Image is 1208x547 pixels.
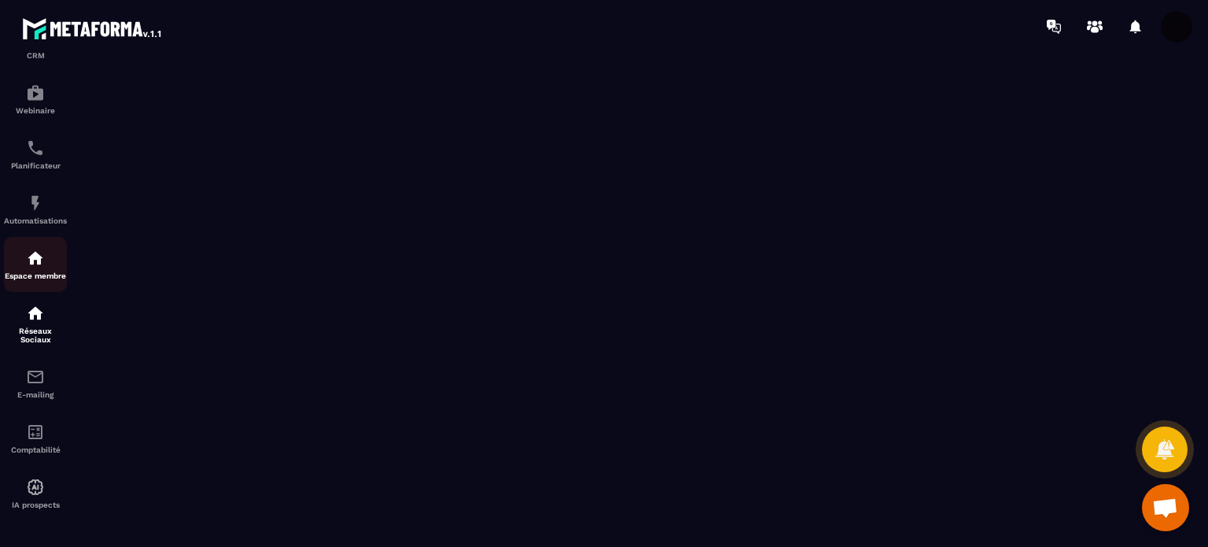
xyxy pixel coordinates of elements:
p: Réseaux Sociaux [4,327,67,344]
a: emailemailE-mailing [4,356,67,411]
p: Automatisations [4,216,67,225]
p: Espace membre [4,272,67,280]
a: automationsautomationsWebinaire [4,72,67,127]
img: automations [26,478,45,497]
img: scheduler [26,139,45,157]
a: automationsautomationsAutomatisations [4,182,67,237]
img: accountant [26,423,45,442]
img: automations [26,83,45,102]
div: Ouvrir le chat [1142,484,1189,531]
a: schedulerschedulerPlanificateur [4,127,67,182]
p: E-mailing [4,390,67,399]
p: Webinaire [4,106,67,115]
p: Comptabilité [4,445,67,454]
p: Planificateur [4,161,67,170]
img: email [26,368,45,386]
p: IA prospects [4,501,67,509]
img: automations [26,194,45,213]
a: social-networksocial-networkRéseaux Sociaux [4,292,67,356]
img: social-network [26,304,45,323]
img: automations [26,249,45,268]
a: accountantaccountantComptabilité [4,411,67,466]
p: CRM [4,51,67,60]
a: automationsautomationsEspace membre [4,237,67,292]
img: logo [22,14,164,43]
